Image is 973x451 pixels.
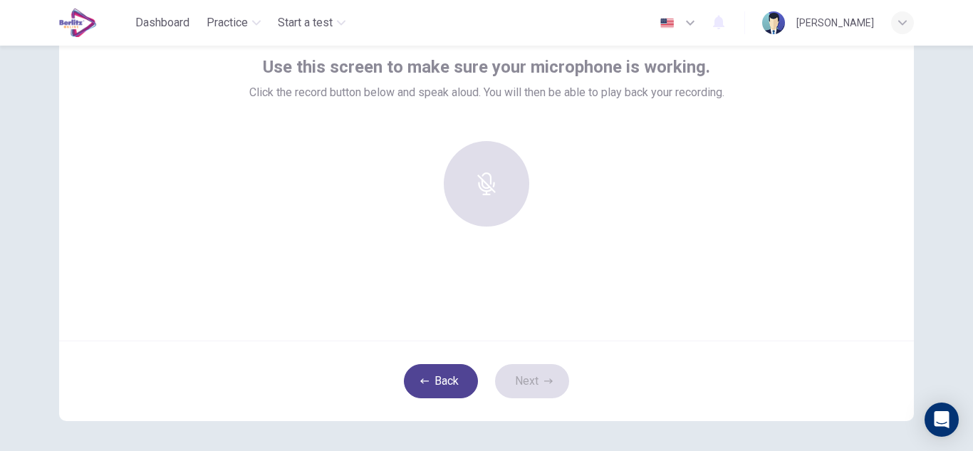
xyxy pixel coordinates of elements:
[263,56,710,78] span: Use this screen to make sure your microphone is working.
[658,18,676,28] img: en
[201,10,266,36] button: Practice
[272,10,351,36] button: Start a test
[404,364,478,398] button: Back
[796,14,874,31] div: [PERSON_NAME]
[135,14,189,31] span: Dashboard
[925,403,959,437] div: Open Intercom Messenger
[59,9,97,37] img: EduSynch logo
[59,9,130,37] a: EduSynch logo
[762,11,785,34] img: Profile picture
[130,10,195,36] button: Dashboard
[207,14,248,31] span: Practice
[278,14,333,31] span: Start a test
[249,84,724,101] span: Click the record button below and speak aloud. You will then be able to play back your recording.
